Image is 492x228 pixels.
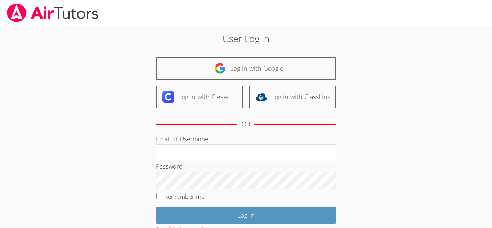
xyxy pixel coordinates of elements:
a: Log in with Google [156,57,336,80]
h2: User Log in [113,32,379,45]
a: Log in with Clever [156,86,243,108]
input: Log in [156,207,336,224]
img: clever-logo-6eab21bc6e7a338710f1a6ff85c0baf02591cd810cc4098c63d3a4b26e2feb20.svg [162,91,174,103]
img: airtutors_banner-c4298cdbf04f3fff15de1276eac7730deb9818008684d7c2e4769d2f7ddbe033.png [6,4,99,22]
img: classlink-logo-d6bb404cc1216ec64c9a2012d9dc4662098be43eaf13dc465df04b49fa7ab582.svg [255,91,267,103]
label: Email or Username [156,135,208,143]
div: OR [242,119,250,129]
label: Password [156,162,183,170]
label: Remember me [164,192,205,201]
a: Log in with ClassLink [249,86,336,108]
img: google-logo-50288ca7cdecda66e5e0955fdab243c47b7ad437acaf1139b6f446037453330a.svg [214,63,226,74]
